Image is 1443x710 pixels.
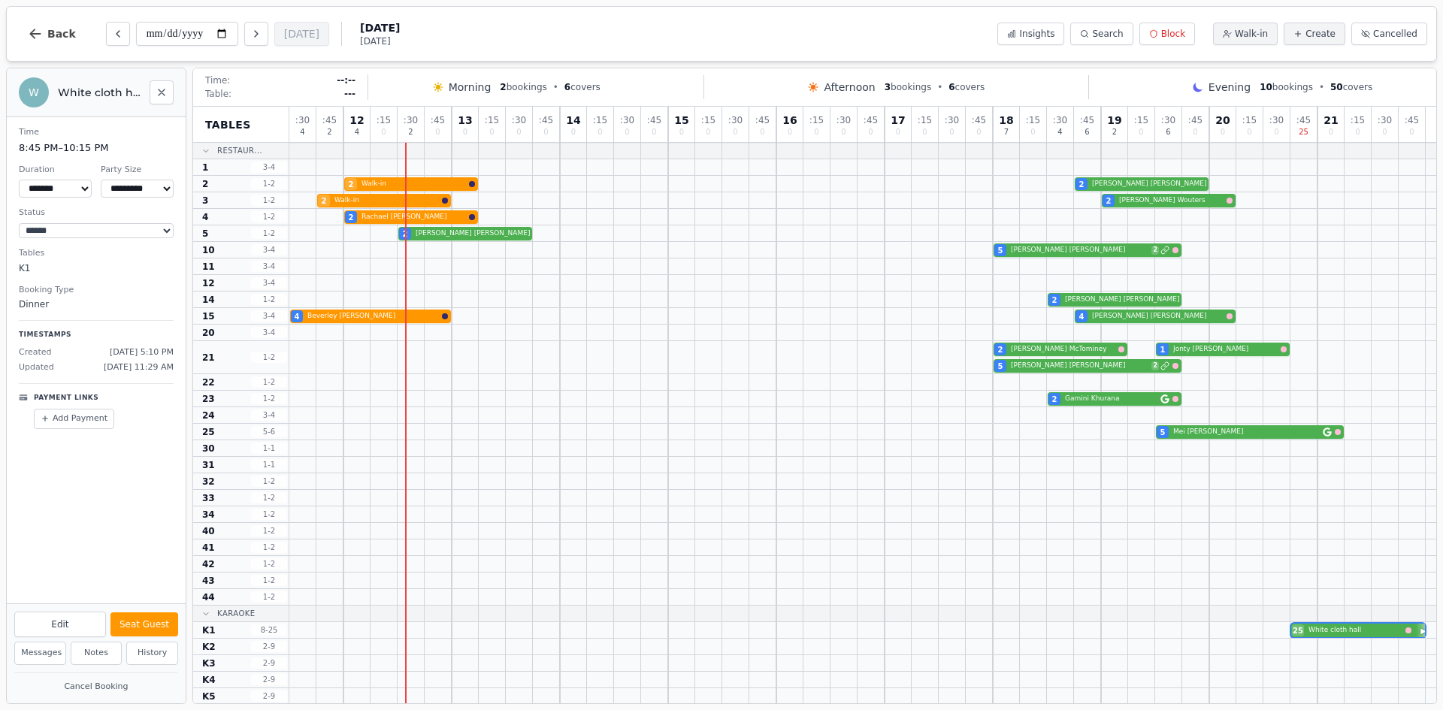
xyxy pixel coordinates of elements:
span: Time: [205,74,230,86]
span: 5 [1160,427,1166,438]
span: : 45 [539,116,553,125]
button: Close [150,80,174,104]
button: Next day [244,22,268,46]
span: 20 [202,327,215,339]
span: 1 - 1 [251,443,287,454]
span: 40 [202,525,215,537]
svg: Google booking [1323,428,1332,437]
span: 2 [998,344,1003,355]
span: 0 [1409,128,1414,136]
span: bookings [500,81,546,93]
div: W [19,77,49,107]
span: 21 [1324,115,1338,125]
dd: 8:45 PM – 10:15 PM [19,140,174,156]
span: K2 [202,641,216,653]
span: 0 [1030,128,1035,136]
span: 0 [1193,128,1197,136]
span: 33 [202,492,215,504]
span: 7 [1004,128,1009,136]
span: 3 [885,82,891,92]
span: 23 [202,393,215,405]
span: Restaur... [217,145,262,156]
button: Messages [14,642,66,665]
span: : 30 [620,116,634,125]
span: 5 - 6 [251,426,287,437]
span: 4 [1079,311,1085,322]
span: : 15 [1351,116,1365,125]
span: Morning [449,80,492,95]
button: Search [1070,23,1133,45]
span: [DATE] [360,20,400,35]
span: 0 [679,128,684,136]
span: covers [948,81,985,93]
span: 1 - 2 [251,178,287,189]
span: Afternoon [824,80,875,95]
span: [PERSON_NAME] [PERSON_NAME] [1011,245,1148,255]
span: 2 [1151,361,1159,370]
span: 1 - 2 [251,525,287,536]
span: [DATE] 11:29 AM [104,361,174,374]
span: 1 - 2 [251,195,287,206]
span: : 30 [404,116,418,125]
span: 4 [300,128,304,136]
span: 0 [571,128,576,136]
span: Cancelled [1373,28,1417,40]
span: 5 [202,228,208,240]
span: [PERSON_NAME] [PERSON_NAME] [1092,311,1224,322]
span: Karaoke [217,608,256,619]
span: 15 [674,115,688,125]
span: 0 [435,128,440,136]
span: covers [564,81,600,93]
span: Create [1305,28,1336,40]
span: 34 [202,509,215,521]
button: Back [16,16,88,52]
span: 1 - 2 [251,575,287,586]
span: 0 [922,128,927,136]
h2: White cloth hall [58,85,141,100]
span: 4 [1057,128,1062,136]
span: 14 [202,294,215,306]
span: 44 [202,591,215,603]
span: covers [1330,81,1372,93]
span: : 15 [918,116,932,125]
span: 17 [891,115,905,125]
span: 16 [782,115,797,125]
span: 2 [322,195,327,207]
span: 10 [202,244,215,256]
span: 1 - 2 [251,542,287,553]
span: 8 - 25 [251,624,287,636]
span: : 15 [701,116,715,125]
span: 3 - 4 [251,327,287,338]
span: 24 [202,409,215,421]
span: Walk-in [1235,28,1268,40]
span: 3 - 4 [251,277,287,289]
span: 0 [896,128,900,136]
button: Notes [71,642,123,665]
span: Insights [1019,28,1054,40]
span: 0 [597,128,602,136]
span: : 45 [1405,116,1419,125]
span: 0 [1382,128,1387,136]
span: : 30 [1053,116,1067,125]
span: 2 [1151,246,1159,255]
span: 1 - 2 [251,591,287,603]
span: 3 - 4 [251,261,287,272]
span: Rachael [PERSON_NAME] [362,212,466,222]
span: 2 [202,178,208,190]
span: 6 [948,82,954,92]
span: 0 [1247,128,1251,136]
span: [DATE] [360,35,400,47]
span: Evening [1209,80,1251,95]
dt: Booking Type [19,284,174,297]
span: 5 [998,245,1003,256]
dt: Tables [19,247,174,260]
span: 2 - 9 [251,690,287,702]
span: Block [1161,28,1185,40]
span: 1 - 2 [251,228,287,239]
span: 30 [202,443,215,455]
button: Add Payment [34,409,114,429]
span: : 45 [864,116,878,125]
span: K1 [202,624,216,636]
span: : 45 [1188,116,1202,125]
dt: Duration [19,164,92,177]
